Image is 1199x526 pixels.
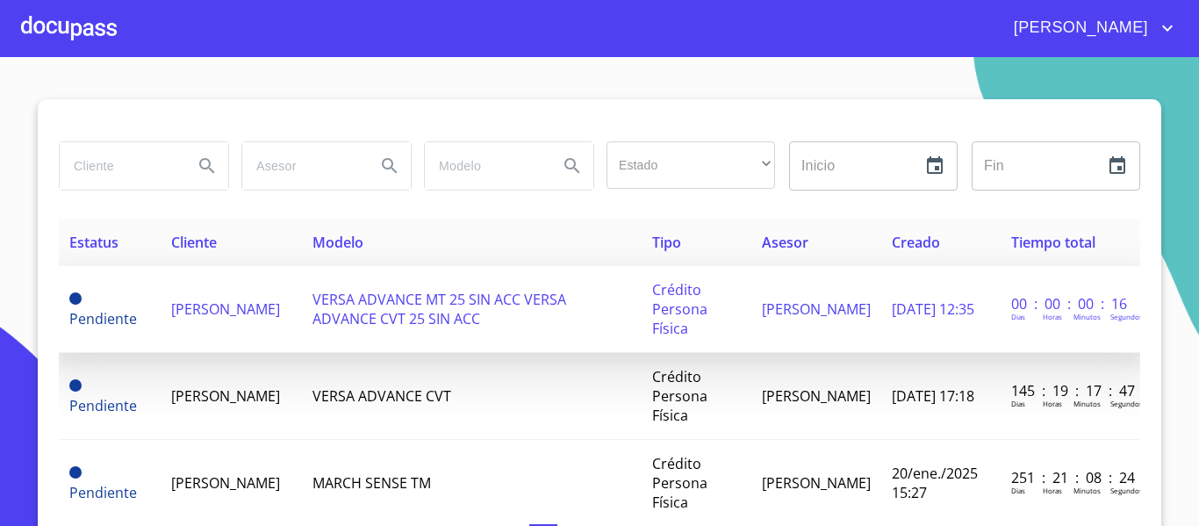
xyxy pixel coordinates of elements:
span: Tipo [652,233,681,252]
span: Asesor [762,233,808,252]
p: Dias [1011,486,1025,495]
span: VERSA ADVANCE CVT [312,386,451,406]
span: Pendiente [69,396,137,415]
p: Minutos [1073,312,1101,321]
span: Pendiente [69,466,82,479]
input: search [60,142,179,190]
span: Modelo [312,233,363,252]
p: Horas [1043,312,1062,321]
input: search [242,142,362,190]
input: search [425,142,544,190]
p: Minutos [1073,486,1101,495]
p: Segundos [1110,312,1143,321]
p: 145 : 19 : 17 : 47 [1011,381,1130,400]
p: Segundos [1110,399,1143,408]
span: VERSA ADVANCE MT 25 SIN ACC VERSA ADVANCE CVT 25 SIN ACC [312,290,566,328]
span: [DATE] 17:18 [892,386,974,406]
span: [PERSON_NAME] [762,473,871,493]
span: [PERSON_NAME] [171,299,280,319]
span: MARCH SENSE TM [312,473,431,493]
p: Segundos [1110,486,1143,495]
button: Search [369,145,411,187]
span: Pendiente [69,292,82,305]
span: [PERSON_NAME] [171,473,280,493]
button: Search [551,145,593,187]
span: [PERSON_NAME] [762,299,871,319]
p: Dias [1011,312,1025,321]
button: Search [186,145,228,187]
p: 00 : 00 : 00 : 16 [1011,294,1130,313]
span: Crédito Persona Física [652,280,707,338]
span: Crédito Persona Física [652,367,707,425]
span: Cliente [171,233,217,252]
span: [PERSON_NAME] [762,386,871,406]
p: 251 : 21 : 08 : 24 [1011,468,1130,487]
span: Tiempo total [1011,233,1095,252]
span: Pendiente [69,379,82,392]
span: 20/ene./2025 15:27 [892,464,978,502]
span: [PERSON_NAME] [171,386,280,406]
div: ​ [607,141,775,189]
span: Crédito Persona Física [652,454,707,512]
span: Creado [892,233,940,252]
span: Pendiente [69,309,137,328]
span: Pendiente [69,483,137,502]
span: [DATE] 12:35 [892,299,974,319]
span: Estatus [69,233,118,252]
p: Horas [1043,486,1062,495]
p: Dias [1011,399,1025,408]
span: [PERSON_NAME] [1001,14,1157,42]
button: account of current user [1001,14,1178,42]
p: Horas [1043,399,1062,408]
p: Minutos [1073,399,1101,408]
